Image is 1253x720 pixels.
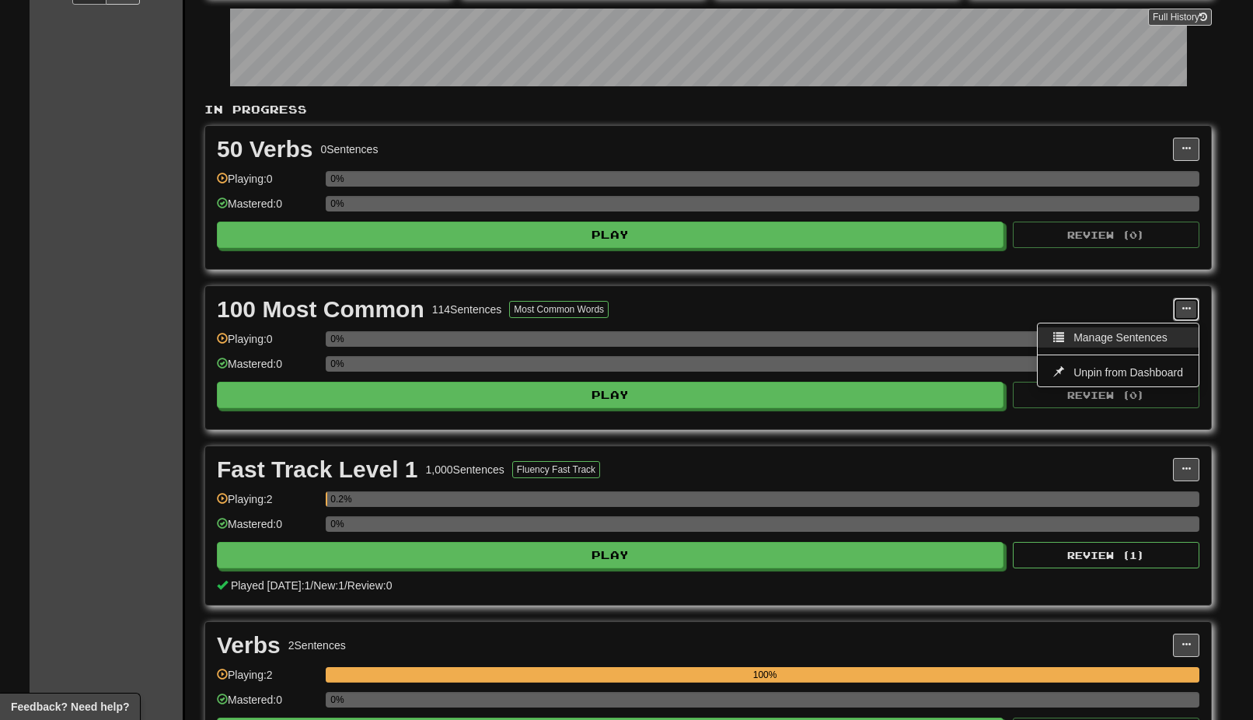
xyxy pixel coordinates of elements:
span: Manage Sentences [1073,331,1167,344]
div: Verbs [217,634,281,657]
a: Unpin from Dashboard [1038,362,1199,383]
div: 0 Sentences [320,142,378,157]
span: New: 1 [313,579,344,592]
button: Fluency Fast Track [512,461,600,478]
div: 100 Most Common [217,298,424,321]
p: In Progress [204,102,1212,117]
div: 50 Verbs [217,138,312,161]
button: Review (1) [1013,542,1199,568]
button: Review (0) [1013,382,1199,408]
div: Playing: 0 [217,171,318,197]
a: Manage Sentences [1038,327,1199,348]
button: Review (0) [1013,222,1199,248]
div: 1,000 Sentences [426,462,504,477]
div: 2 Sentences [288,638,346,653]
div: Mastered: 0 [217,516,318,542]
div: Fast Track Level 1 [217,458,418,481]
span: Review: 0 [347,579,393,592]
button: Play [217,382,1003,408]
button: Most Common Words [509,301,609,318]
div: Playing: 0 [217,331,318,357]
div: Mastered: 0 [217,356,318,382]
span: Open feedback widget [11,699,129,715]
a: Full History [1148,9,1212,26]
button: Play [217,542,1003,568]
span: Unpin from Dashboard [1073,366,1183,379]
div: 100% [330,667,1199,683]
div: Playing: 2 [217,667,318,693]
span: Played [DATE]: 1 [231,579,310,592]
div: Mastered: 0 [217,692,318,718]
span: / [344,579,347,592]
div: Playing: 2 [217,491,318,517]
button: Play [217,222,1003,248]
span: / [310,579,313,592]
div: Mastered: 0 [217,196,318,222]
div: 114 Sentences [432,302,502,317]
